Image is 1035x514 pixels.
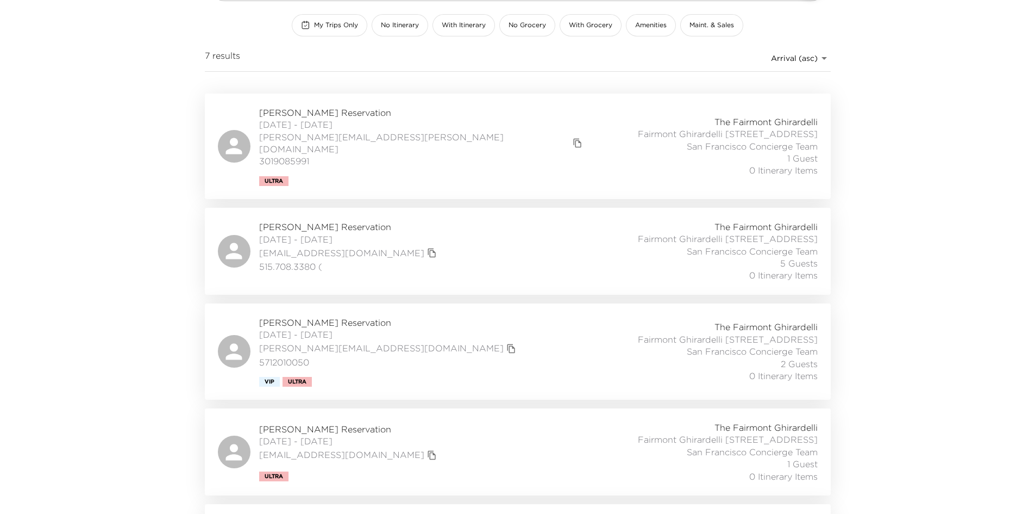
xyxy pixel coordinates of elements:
[570,135,585,151] button: copy primary member email
[749,164,818,176] span: 0 Itinerary Items
[205,408,831,496] a: [PERSON_NAME] Reservation[DATE] - [DATE][EMAIL_ADDRESS][DOMAIN_NAME]copy primary member emailUltr...
[265,178,283,184] span: Ultra
[259,247,424,259] a: [EMAIL_ADDRESS][DOMAIN_NAME]
[205,94,831,199] a: [PERSON_NAME] Reservation[DATE] - [DATE][PERSON_NAME][EMAIL_ADDRESS][PERSON_NAME][DOMAIN_NAME]cop...
[381,21,419,30] span: No Itinerary
[771,53,818,63] span: Arrival (asc)
[259,329,519,340] span: [DATE] - [DATE]
[314,21,358,30] span: My Trips Only
[749,470,818,482] span: 0 Itinerary Items
[749,269,818,281] span: 0 Itinerary Items
[687,446,818,458] span: San Francisco Concierge Team
[259,423,440,435] span: [PERSON_NAME] Reservation
[259,131,570,156] a: [PERSON_NAME][EMAIL_ADDRESS][PERSON_NAME][DOMAIN_NAME]
[259,221,440,233] span: [PERSON_NAME] Reservation
[259,233,440,245] span: [DATE] - [DATE]
[638,233,818,245] span: Fairmont Ghirardelli [STREET_ADDRESS]
[689,21,734,30] span: Maint. & Sales
[372,14,428,36] button: No Itinerary
[714,422,818,434] span: The Fairmont Ghirardelli
[569,21,612,30] span: With Grocery
[687,245,818,257] span: San Francisco Concierge Team
[292,14,367,36] button: My Trips Only
[259,119,586,131] span: [DATE] - [DATE]
[687,345,818,357] span: San Francisco Concierge Team
[638,333,818,345] span: Fairmont Ghirardelli [STREET_ADDRESS]
[205,304,831,400] a: [PERSON_NAME] Reservation[DATE] - [DATE][PERSON_NAME][EMAIL_ADDRESS][DOMAIN_NAME]copy primary mem...
[259,107,586,119] span: [PERSON_NAME] Reservation
[638,128,818,140] span: Fairmont Ghirardelli [STREET_ADDRESS]
[560,14,622,36] button: With Grocery
[259,317,519,329] span: [PERSON_NAME] Reservation
[749,370,818,382] span: 0 Itinerary Items
[205,208,831,295] a: [PERSON_NAME] Reservation[DATE] - [DATE][EMAIL_ADDRESS][DOMAIN_NAME]copy primary member email515....
[424,448,440,463] button: copy primary member email
[504,341,519,356] button: copy primary member email
[424,245,440,261] button: copy primary member email
[509,21,546,30] span: No Grocery
[259,356,519,368] span: 5712010050
[205,49,240,67] span: 7 results
[288,379,306,385] span: Ultra
[259,342,504,354] a: [PERSON_NAME][EMAIL_ADDRESS][DOMAIN_NAME]
[635,21,667,30] span: Amenities
[787,152,818,164] span: 1 Guest
[265,473,283,480] span: Ultra
[780,257,818,269] span: 5 Guests
[265,379,274,385] span: Vip
[432,14,495,36] button: With Itinerary
[259,449,424,461] a: [EMAIL_ADDRESS][DOMAIN_NAME]
[714,321,818,333] span: The Fairmont Ghirardelli
[714,116,818,128] span: The Fairmont Ghirardelli
[626,14,676,36] button: Amenities
[680,14,743,36] button: Maint. & Sales
[687,140,818,152] span: San Francisco Concierge Team
[714,221,818,233] span: The Fairmont Ghirardelli
[259,155,586,167] span: 3019085991
[499,14,555,36] button: No Grocery
[259,435,440,447] span: [DATE] - [DATE]
[259,261,440,273] span: 515.708.3380 (
[638,434,818,445] span: Fairmont Ghirardelli [STREET_ADDRESS]
[442,21,486,30] span: With Itinerary
[781,358,818,370] span: 2 Guests
[787,458,818,470] span: 1 Guest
